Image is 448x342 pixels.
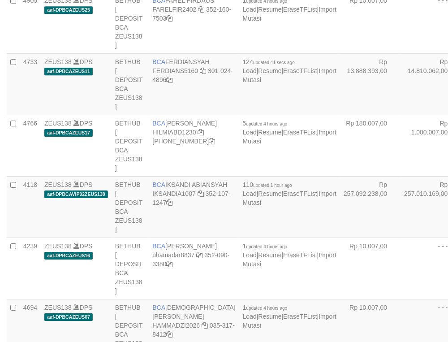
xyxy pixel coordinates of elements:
td: Rp 10.007,00 [340,238,401,299]
td: DPS [41,115,112,176]
a: EraseTFList [283,251,317,259]
td: DPS [41,238,112,299]
a: uhamadar8837 [152,251,194,259]
a: Import Mutasi [243,129,336,145]
a: ZEUS138 [44,304,72,311]
a: Import Mutasi [243,251,336,268]
span: aaf-DPBCAVIP02ZEUS138 [44,190,108,198]
span: aaf-DPBCAZEUS25 [44,6,93,14]
a: Import Mutasi [243,67,336,83]
a: Resume [258,67,282,74]
td: DPS [41,53,112,115]
a: Load [243,129,257,136]
td: BETHUB [ DEPOSIT BCA ZEUS138 ] [112,176,149,238]
span: | | | [243,58,336,83]
td: IKSANDI ABIANSYAH 352-107-1247 [149,176,239,238]
span: BCA [152,181,165,188]
td: 4766 [20,115,41,176]
a: Import Mutasi [243,313,336,329]
td: [PERSON_NAME] [PHONE_NUMBER] [149,115,239,176]
a: EraseTFList [283,67,317,74]
td: Rp 13.888.393,00 [340,53,401,115]
a: ZEUS138 [44,58,72,65]
span: aaf-DPBCAZEUS11 [44,68,93,75]
span: BCA [152,242,165,250]
a: ZEUS138 [44,120,72,127]
span: 1 [243,304,288,311]
a: Load [243,6,257,13]
td: 4239 [20,238,41,299]
a: IKSANDIA1007 [152,190,196,197]
span: BCA [152,58,165,65]
span: | | | [243,242,336,268]
span: 124 [243,58,295,65]
a: Resume [258,6,282,13]
span: | | | [243,181,336,206]
a: HILMIABD1230 [152,129,196,136]
span: 1 [243,242,288,250]
a: EraseTFList [283,313,317,320]
a: Import Mutasi [243,6,336,22]
td: Rp 257.092.238,00 [340,176,401,238]
td: 4733 [20,53,41,115]
a: Load [243,67,257,74]
a: Resume [258,129,282,136]
td: DPS [41,176,112,238]
td: BETHUB [ DEPOSIT BCA ZEUS138 ] [112,115,149,176]
span: updated 1 hour ago [253,183,292,188]
span: updated 4 hours ago [246,306,288,311]
span: BCA [152,120,165,127]
a: FERDIANS5160 [152,67,198,74]
a: EraseTFList [283,190,317,197]
a: EraseTFList [283,129,317,136]
a: Resume [258,190,282,197]
span: updated 41 secs ago [253,60,295,65]
span: | | | [243,120,336,145]
td: BETHUB [ DEPOSIT BCA ZEUS138 ] [112,53,149,115]
span: 110 [243,181,292,188]
a: Load [243,313,257,320]
a: Load [243,190,257,197]
td: BETHUB [ DEPOSIT BCA ZEUS138 ] [112,238,149,299]
a: Load [243,251,257,259]
td: 4118 [20,176,41,238]
span: aaf-DPBCAZEUS17 [44,129,93,137]
a: ZEUS138 [44,242,72,250]
td: [PERSON_NAME] 352-090-3380 [149,238,239,299]
span: aaf-DPBCAZEUS07 [44,313,93,321]
span: 5 [243,120,288,127]
td: Rp 180.007,00 [340,115,401,176]
span: | | | [243,304,336,329]
span: updated 4 hours ago [246,121,288,126]
a: EraseTFList [283,6,317,13]
a: FARELFIR2402 [152,6,196,13]
td: FERDIANSYAH 301-024-4896 [149,53,239,115]
span: aaf-DPBCAZEUS16 [44,252,93,260]
a: Resume [258,313,282,320]
span: updated 4 hours ago [246,244,288,249]
a: Import Mutasi [243,190,336,206]
span: BCA [152,304,165,311]
a: Resume [258,251,282,259]
a: HAMMADZI2026 [152,322,200,329]
a: ZEUS138 [44,181,72,188]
